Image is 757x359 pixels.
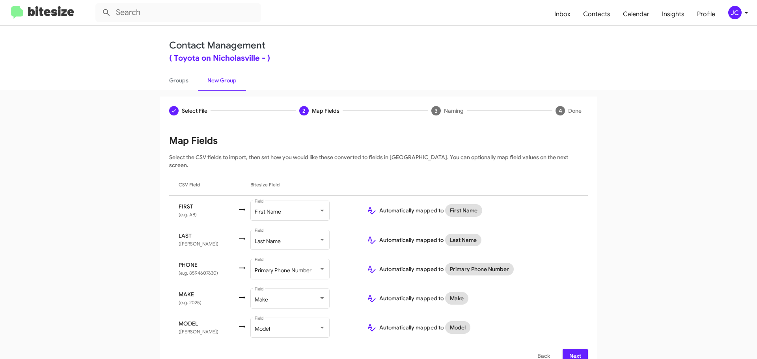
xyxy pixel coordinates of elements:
a: Contacts [577,3,617,26]
span: PHONE [179,261,237,269]
h1: Map Fields [169,134,588,147]
mat-chip: First Name [445,204,482,217]
div: Automatically mapped to [367,292,578,305]
span: LAST [179,232,237,240]
a: Profile [691,3,722,26]
span: Make [255,296,268,303]
mat-chip: Last Name [445,234,481,246]
mat-chip: Make [445,292,468,305]
div: JC [728,6,742,19]
a: Insights [656,3,691,26]
div: Automatically mapped to [367,263,578,275]
input: Search [95,3,261,22]
span: FIRST [179,203,237,210]
div: Automatically mapped to [367,234,578,246]
a: Inbox [548,3,577,26]
mat-chip: Model [445,321,470,334]
a: New Group [198,70,246,91]
a: Calendar [617,3,656,26]
span: ([PERSON_NAME]) [179,241,218,247]
span: MODEL [179,320,237,327]
span: (e.g. 8594607630) [179,270,218,276]
span: (e.g. 2025) [179,299,201,305]
a: Groups [160,70,198,91]
span: ([PERSON_NAME]) [179,329,218,335]
p: Select the CSV fields to import, then set how you would like these converted to fields in [GEOGRA... [169,153,588,169]
span: Primary Phone Number [255,267,311,274]
th: CSV Field [169,174,237,196]
div: ( Toyota on Nicholasville - ) [169,54,588,62]
mat-chip: Primary Phone Number [445,263,514,275]
span: (e.g. AB) [179,212,197,218]
span: Last Name [255,238,281,245]
div: Automatically mapped to [367,321,578,334]
th: Bitesize Field [250,174,360,196]
div: Automatically mapped to [367,204,578,217]
button: JC [722,6,748,19]
span: MAKE [179,290,237,298]
span: First Name [255,208,281,215]
a: Contact Management [169,39,265,51]
span: Model [255,325,270,332]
